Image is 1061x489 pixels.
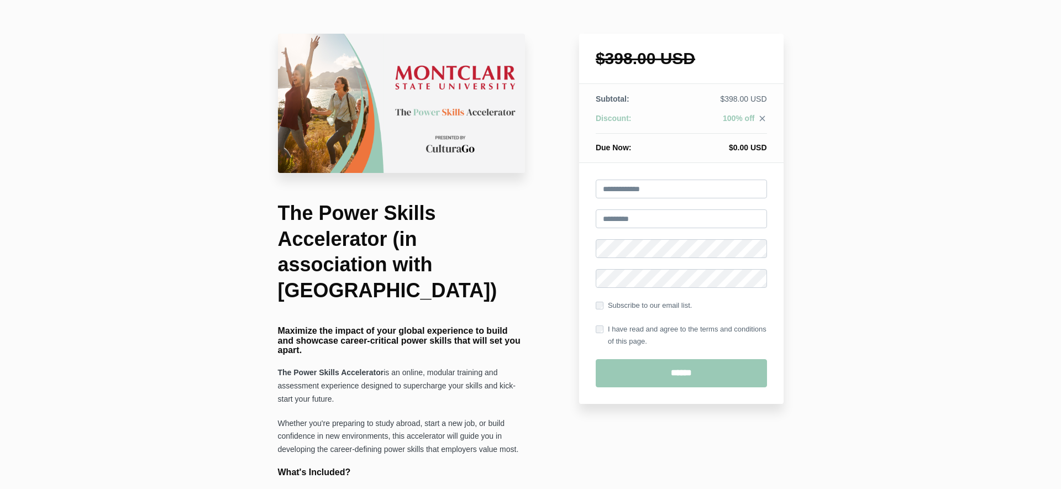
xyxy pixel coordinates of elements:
th: Discount: [596,113,670,134]
label: Subscribe to our email list. [596,299,692,312]
span: 100% off [723,114,755,123]
a: close [755,114,767,126]
p: is an online, modular training and assessment experience designed to supercharge your skills and ... [278,366,526,406]
h4: What's Included? [278,467,526,477]
input: Subscribe to our email list. [596,302,603,309]
td: $398.00 USD [670,93,766,113]
i: close [758,114,767,123]
span: Subtotal: [596,94,629,103]
strong: The Power Skills Accelerator [278,368,384,377]
h1: $398.00 USD [596,50,767,67]
th: Due Now: [596,134,670,154]
h4: Maximize the impact of your global experience to build and showcase career-critical power skills ... [278,326,526,355]
p: Whether you're preparing to study abroad, start a new job, or build confidence in new environment... [278,417,526,457]
input: I have read and agree to the terms and conditions of this page. [596,325,603,333]
label: I have read and agree to the terms and conditions of this page. [596,323,767,348]
span: $0.00 USD [729,143,766,152]
h1: The Power Skills Accelerator (in association with [GEOGRAPHIC_DATA]) [278,201,526,304]
img: 22c75da-26a4-67b4-fa6d-d7146dedb322_Montclair.png [278,34,526,173]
